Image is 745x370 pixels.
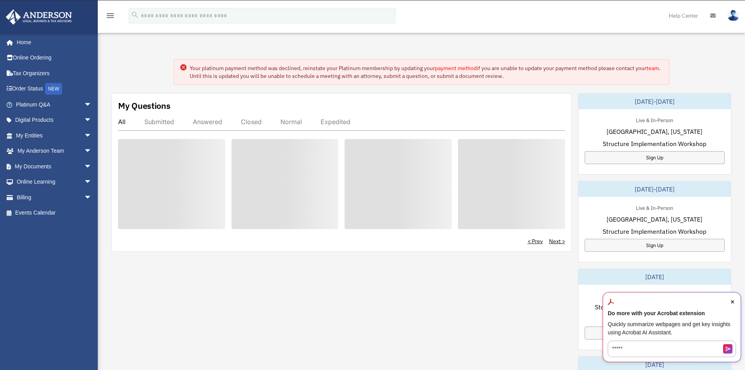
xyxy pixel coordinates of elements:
div: Expedited [321,118,350,126]
div: Normal [280,118,302,126]
span: arrow_drop_down [84,112,100,128]
i: search [131,11,139,19]
span: arrow_drop_down [84,159,100,175]
div: Your platinum payment method was declined, reinstate your Platinum membership by updating your if... [190,64,663,80]
a: < Prev [528,237,543,245]
a: My Entitiesarrow_drop_down [5,128,104,143]
a: Home [5,34,100,50]
span: Structure Implementation Workshop [603,139,706,148]
span: arrow_drop_down [84,190,100,206]
div: FREE Virtual Event [627,291,682,299]
div: NEW [45,83,62,95]
span: Structure Implementation Workshop [603,227,706,236]
span: [GEOGRAPHIC_DATA], [US_STATE] [607,127,702,136]
a: Next > [549,237,565,245]
a: My Documentsarrow_drop_down [5,159,104,174]
span: arrow_drop_down [84,143,100,159]
span: arrow_drop_down [84,97,100,113]
a: Tax Organizers [5,65,104,81]
a: menu [106,14,115,20]
a: Platinum Q&Aarrow_drop_down [5,97,104,112]
span: [GEOGRAPHIC_DATA], [US_STATE] [607,215,702,224]
i: menu [106,11,115,20]
div: Live & In-Person [630,203,679,211]
div: Live & In-Person [630,116,679,124]
span: arrow_drop_down [84,128,100,144]
div: All [118,118,126,126]
img: User Pic [727,10,739,21]
span: Stock Market Wealth Protection Workshop [595,302,714,312]
a: Online Ordering [5,50,104,66]
a: Sign Up [585,151,725,164]
span: arrow_drop_down [84,174,100,190]
div: [DATE]-[DATE] [578,94,731,109]
a: Sign Up [585,239,725,252]
div: Submitted [144,118,174,126]
div: [DATE] [578,269,731,285]
a: team [646,65,659,72]
a: payment method [435,65,477,72]
a: Digital Productsarrow_drop_down [5,112,104,128]
a: Billingarrow_drop_down [5,190,104,205]
a: Events Calendar [5,205,104,221]
div: Closed [241,118,262,126]
div: Answered [193,118,222,126]
a: Sign Up [585,327,725,339]
a: My Anderson Teamarrow_drop_down [5,143,104,159]
img: Anderson Advisors Platinum Portal [4,9,74,25]
a: Online Learningarrow_drop_down [5,174,104,190]
a: Order StatusNEW [5,81,104,97]
div: My Questions [118,100,171,112]
div: [DATE]-[DATE] [578,181,731,197]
